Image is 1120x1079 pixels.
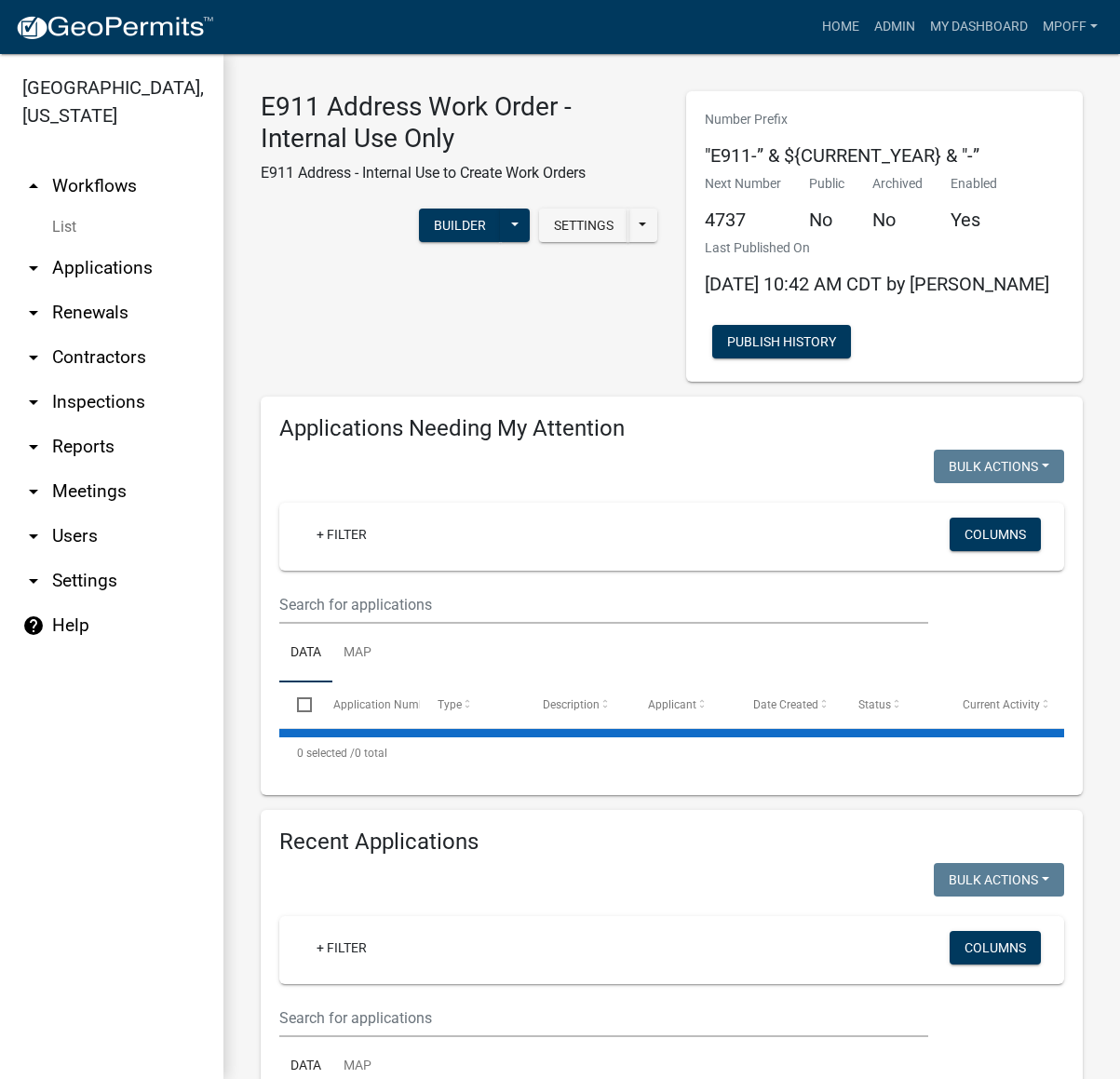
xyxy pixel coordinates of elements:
[951,209,997,231] h5: Yes
[302,518,382,551] a: + Filter
[735,682,841,727] datatable-header-cell: Date Created
[934,863,1064,897] button: Bulk Actions
[438,698,462,711] span: Type
[333,698,435,711] span: Application Number
[22,525,45,547] i: arrow_drop_down
[809,174,844,194] p: Public
[279,624,332,683] a: Data
[963,698,1040,711] span: Current Activity
[1035,9,1105,45] a: mpoff
[923,9,1035,45] a: My Dashboard
[332,624,383,683] a: Map
[809,209,844,231] h5: No
[22,175,45,197] i: arrow_drop_up
[867,9,923,45] a: Admin
[22,480,45,503] i: arrow_drop_down
[279,682,315,727] datatable-header-cell: Select
[543,698,600,711] span: Description
[705,238,1049,258] p: Last Published On
[22,257,45,279] i: arrow_drop_down
[705,273,1049,295] span: [DATE] 10:42 AM CDT by [PERSON_NAME]
[840,682,945,727] datatable-header-cell: Status
[705,144,979,167] h5: "E911-” & ${CURRENT_YEAR} & "-”
[705,110,979,129] p: Number Prefix
[279,586,928,624] input: Search for applications
[22,391,45,413] i: arrow_drop_down
[22,346,45,369] i: arrow_drop_down
[297,747,355,760] span: 0 selected /
[648,698,696,711] span: Applicant
[705,209,781,231] h5: 4737
[302,931,382,964] a: + Filter
[945,682,1050,727] datatable-header-cell: Current Activity
[712,325,851,358] button: Publish History
[934,450,1064,483] button: Bulk Actions
[419,209,501,242] button: Builder
[315,682,420,727] datatable-header-cell: Application Number
[279,730,1064,776] div: 0 total
[22,302,45,324] i: arrow_drop_down
[950,931,1041,964] button: Columns
[712,336,851,351] wm-modal-confirm: Workflow Publish History
[261,162,658,184] p: E911 Address - Internal Use to Create Work Orders
[261,91,658,154] h3: E911 Address Work Order - Internal Use Only
[950,518,1041,551] button: Columns
[22,570,45,592] i: arrow_drop_down
[420,682,525,727] datatable-header-cell: Type
[525,682,630,727] datatable-header-cell: Description
[279,999,928,1037] input: Search for applications
[22,614,45,637] i: help
[872,174,923,194] p: Archived
[539,209,628,242] button: Settings
[630,682,735,727] datatable-header-cell: Applicant
[858,698,891,711] span: Status
[22,436,45,458] i: arrow_drop_down
[753,698,818,711] span: Date Created
[705,174,781,194] p: Next Number
[279,829,1064,856] h4: Recent Applications
[815,9,867,45] a: Home
[279,415,1064,442] h4: Applications Needing My Attention
[872,209,923,231] h5: No
[951,174,997,194] p: Enabled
